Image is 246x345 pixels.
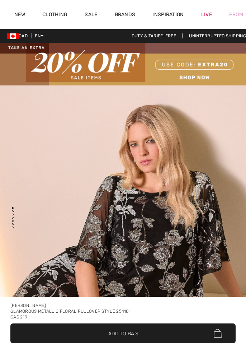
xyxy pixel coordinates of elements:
[7,33,30,38] span: CAD
[7,33,19,39] img: Canadian Dollar
[10,303,236,308] div: [PERSON_NAME]
[229,11,243,18] a: Prom
[214,329,222,338] img: Bag.svg
[201,11,212,18] a: Live
[115,11,136,19] a: Brands
[10,308,236,314] div: Glamorous Metallic Floral Pullover Style 254181
[10,314,27,320] span: CA$ 219
[10,323,236,343] button: Add to Bag
[152,11,184,19] span: Inspiration
[14,11,25,19] a: New
[35,33,44,38] span: EN
[42,11,67,19] a: Clothing
[108,330,138,337] span: Add to Bag
[85,11,97,19] a: Sale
